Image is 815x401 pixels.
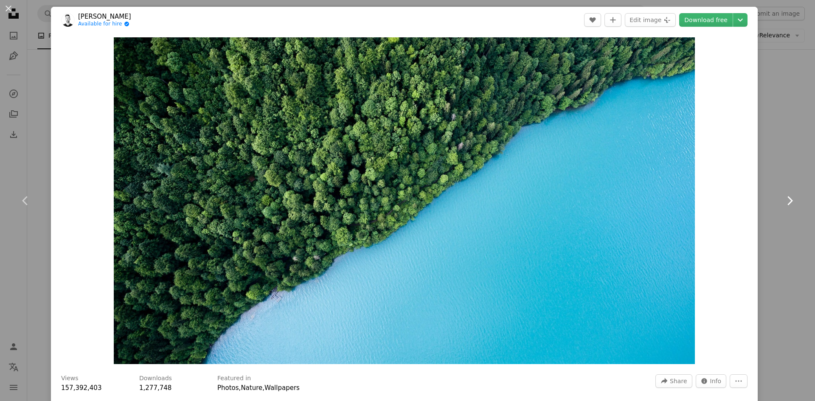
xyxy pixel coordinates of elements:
a: Available for hire [78,21,131,28]
button: Share this image [655,374,692,388]
span: 157,392,403 [61,384,101,392]
a: Photos [217,384,239,392]
button: Stats about this image [696,374,727,388]
span: Info [710,375,722,387]
a: Next [764,160,815,241]
span: , [239,384,241,392]
a: Wallpapers [264,384,300,392]
button: Add to Collection [604,13,621,27]
h3: Featured in [217,374,251,383]
span: 1,277,748 [139,384,171,392]
button: Edit image [625,13,676,27]
h3: Views [61,374,79,383]
a: [PERSON_NAME] [78,12,131,21]
img: bird's eye view photography of trees and body of water [114,37,695,364]
button: Like [584,13,601,27]
a: Download free [679,13,733,27]
button: Choose download size [733,13,748,27]
button: More Actions [730,374,748,388]
button: Zoom in on this image [114,37,695,364]
span: , [262,384,264,392]
img: Go to Andreas Gücklhorn's profile [61,13,75,27]
h3: Downloads [139,374,172,383]
span: Share [670,375,687,387]
a: Nature [241,384,262,392]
